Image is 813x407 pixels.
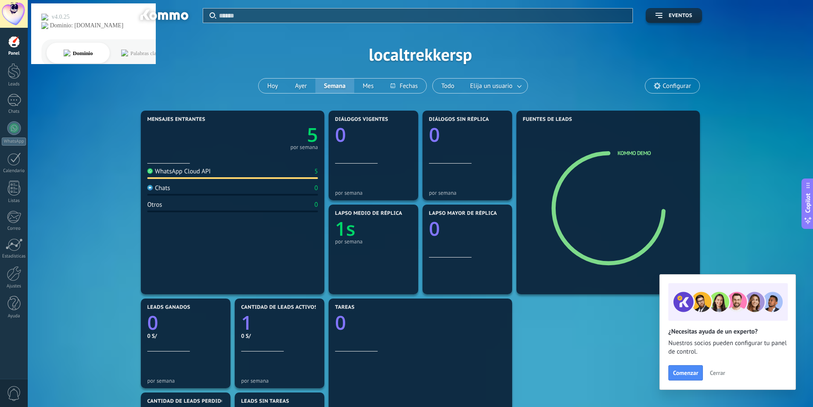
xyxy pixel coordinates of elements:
[147,378,224,384] div: por semana
[429,117,489,123] span: Diálogos sin réplica
[668,365,703,381] button: Comenzar
[307,122,318,148] text: 5
[469,80,514,92] span: Elija un usuario
[315,184,318,192] div: 0
[22,22,96,29] div: Dominio: [DOMAIN_NAME]
[147,310,158,336] text: 0
[147,332,224,340] div: 0 S/
[315,167,318,176] div: 5
[24,14,42,20] div: v 4.0.25
[2,138,26,146] div: WhatsApp
[2,198,26,204] div: Listas
[93,50,100,56] img: tab_keywords_by_traffic_grey.svg
[241,310,252,336] text: 1
[663,82,691,90] span: Configurar
[429,216,440,242] text: 0
[241,310,318,336] a: 1
[618,149,651,157] a: Kommo Demo
[2,82,26,87] div: Leads
[335,310,346,336] text: 0
[382,79,426,93] button: Fechas
[2,168,26,174] div: Calendario
[335,190,412,196] div: por semana
[2,284,26,289] div: Ajustes
[147,305,190,310] span: Leads ganados
[45,50,65,56] div: Dominio
[147,168,153,174] img: WhatsApp Cloud API
[433,79,463,93] button: Todo
[354,79,382,93] button: Mes
[14,22,20,29] img: website_grey.svg
[2,51,26,56] div: Panel
[241,398,289,404] span: Leads sin tareas
[2,313,26,319] div: Ayuda
[335,305,355,310] span: Tareas
[429,122,440,148] text: 0
[646,8,702,23] button: Eventos
[2,109,26,114] div: Chats
[315,79,354,93] button: Semana
[103,50,134,56] div: Palabras clave
[147,201,162,209] div: Otros
[335,122,346,148] text: 0
[335,238,412,245] div: por semana
[147,185,153,190] img: Chats
[429,211,497,217] span: Lapso mayor de réplica
[241,332,318,340] div: 0 S/
[147,184,170,192] div: Chats
[463,79,527,93] button: Elija un usuario
[429,190,506,196] div: por semana
[706,366,729,379] button: Cerrar
[36,50,43,56] img: tab_domain_overview_orange.svg
[673,370,698,376] span: Comenzar
[286,79,315,93] button: Ayer
[315,201,318,209] div: 0
[335,216,356,242] text: 1s
[2,254,26,259] div: Estadísticas
[233,122,318,148] a: 5
[241,305,318,310] span: Cantidad de leads activos
[335,211,402,217] span: Lapso medio de réplica
[335,310,506,336] a: 0
[668,328,787,336] h2: ¿Necesitas ayuda de un experto?
[147,117,205,123] span: Mensajes entrantes
[668,339,787,356] span: Nuestros socios pueden configurar tu panel de control.
[147,398,228,404] span: Cantidad de leads perdidos
[14,14,20,20] img: logo_orange.svg
[259,79,286,93] button: Hoy
[335,117,388,123] span: Diálogos vigentes
[147,167,211,176] div: WhatsApp Cloud API
[710,370,725,376] span: Cerrar
[2,226,26,231] div: Correo
[241,378,318,384] div: por semana
[669,13,692,19] span: Eventos
[804,193,812,213] span: Copilot
[523,117,572,123] span: Fuentes de leads
[290,145,318,149] div: por semana
[147,310,224,336] a: 0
